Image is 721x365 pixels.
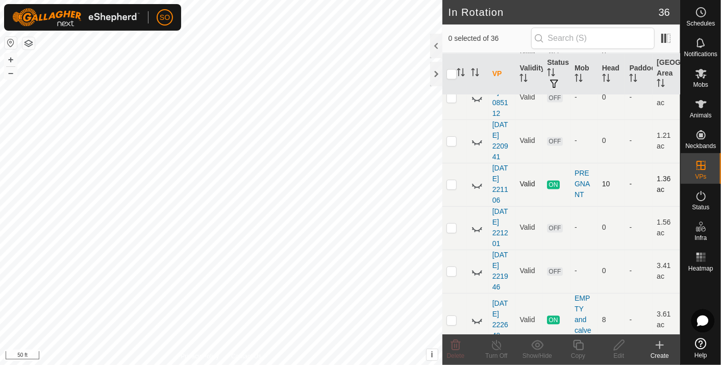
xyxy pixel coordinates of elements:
td: - [625,250,653,293]
span: ON [547,316,559,325]
span: OFF [547,137,562,146]
div: - [575,266,594,277]
div: - [575,92,594,103]
span: OFF [547,224,562,233]
p-sorticon: Activate to sort [519,75,528,83]
td: Valid [515,293,543,347]
a: [DATE] 085112 [492,78,508,118]
td: 3.41 ac [653,250,680,293]
input: Search (S) [531,28,655,49]
a: Contact Us [231,352,261,361]
img: Gallagher Logo [12,8,140,27]
span: ON [547,181,559,189]
div: Copy [558,351,599,360]
a: [DATE] 220941 [492,121,508,161]
td: 0 [598,119,626,163]
th: Head [598,53,626,95]
td: 10 [598,163,626,206]
td: Valid [515,163,543,206]
p-sorticon: Activate to sort [471,69,479,78]
td: 1.56 ac [653,206,680,250]
p-sorticon: Activate to sort [657,80,665,88]
p-sorticon: Activate to sort [629,75,637,83]
span: VPs [695,174,706,180]
span: Neckbands [685,143,716,149]
td: - [625,163,653,206]
th: Mob [570,53,598,95]
span: Mobs [693,82,708,88]
span: Infra [694,235,707,241]
td: Valid [515,250,543,293]
span: SO [160,12,170,23]
th: VP [488,53,516,95]
td: 0 [598,76,626,119]
div: Show/Hide [517,351,558,360]
span: 36 [659,5,670,20]
div: Turn Off [476,351,517,360]
a: [DATE] 222640 [492,300,508,340]
div: - [575,223,594,233]
a: [DATE] 221106 [492,164,508,205]
a: [DATE] 221946 [492,251,508,291]
th: Paddock [625,53,653,95]
td: 1.21 ac [653,119,680,163]
button: – [5,67,17,79]
td: 8 [598,293,626,347]
span: Heatmap [688,265,713,272]
td: 1.36 ac [653,163,680,206]
button: i [427,349,438,360]
p-sorticon: Activate to sort [575,75,583,83]
td: Valid [515,119,543,163]
div: Create [639,351,680,360]
span: Status [692,204,709,210]
div: - [575,136,594,147]
button: Map Layers [22,37,35,50]
div: EMPTY and calves [575,294,594,347]
button: Reset Map [5,37,17,49]
td: 3.61 ac [653,293,680,347]
span: i [431,350,433,359]
td: 0 [598,206,626,250]
a: [DATE] 221201 [492,208,508,248]
p-sorticon: Activate to sort [602,75,610,83]
th: [GEOGRAPHIC_DATA] Area [653,53,680,95]
td: 0 [598,250,626,293]
th: Status [543,53,570,95]
td: Valid [515,76,543,119]
td: - [625,76,653,119]
span: OFF [547,267,562,276]
td: - [625,206,653,250]
td: Valid [515,206,543,250]
td: 0.74 ac [653,76,680,119]
a: Privacy Policy [181,352,219,361]
span: Help [694,352,707,358]
p-sorticon: Activate to sort [547,69,555,78]
td: - [625,119,653,163]
a: Help [681,334,721,362]
span: Schedules [686,20,715,27]
th: Validity [515,53,543,95]
span: Notifications [684,51,717,57]
span: OFF [547,94,562,103]
td: - [625,293,653,347]
span: Delete [447,352,465,359]
div: PREGNANT [575,168,594,201]
button: + [5,54,17,66]
span: Animals [690,112,712,118]
h2: In Rotation [449,6,659,18]
div: Edit [599,351,639,360]
span: 0 selected of 36 [449,33,531,44]
p-sorticon: Activate to sort [457,69,465,78]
